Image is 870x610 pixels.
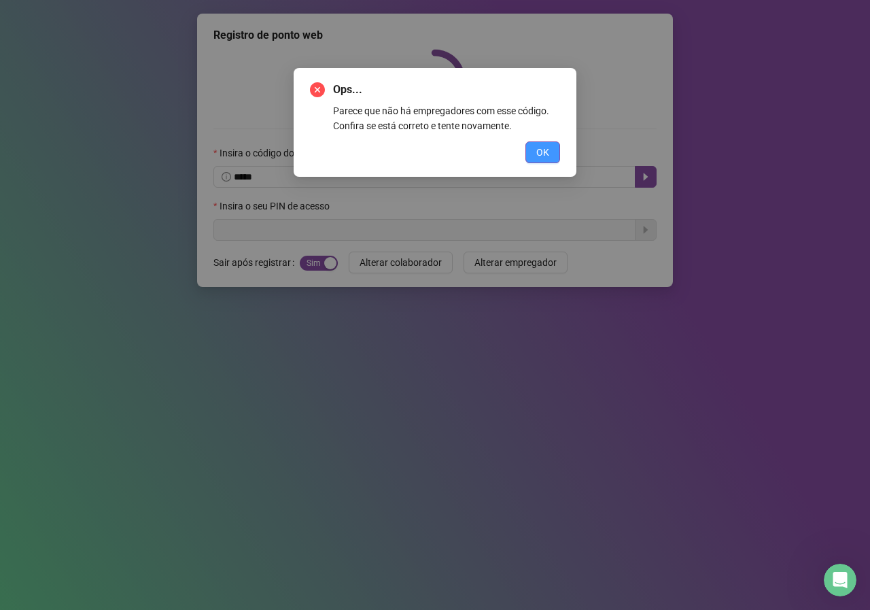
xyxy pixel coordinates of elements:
span: Ops... [333,82,560,98]
button: OK [525,141,560,163]
span: close-circle [310,82,325,97]
iframe: Intercom live chat [824,564,856,596]
div: Parece que não há empregadores com esse código. Confira se está correto e tente novamente. [333,103,560,133]
span: OK [536,145,549,160]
